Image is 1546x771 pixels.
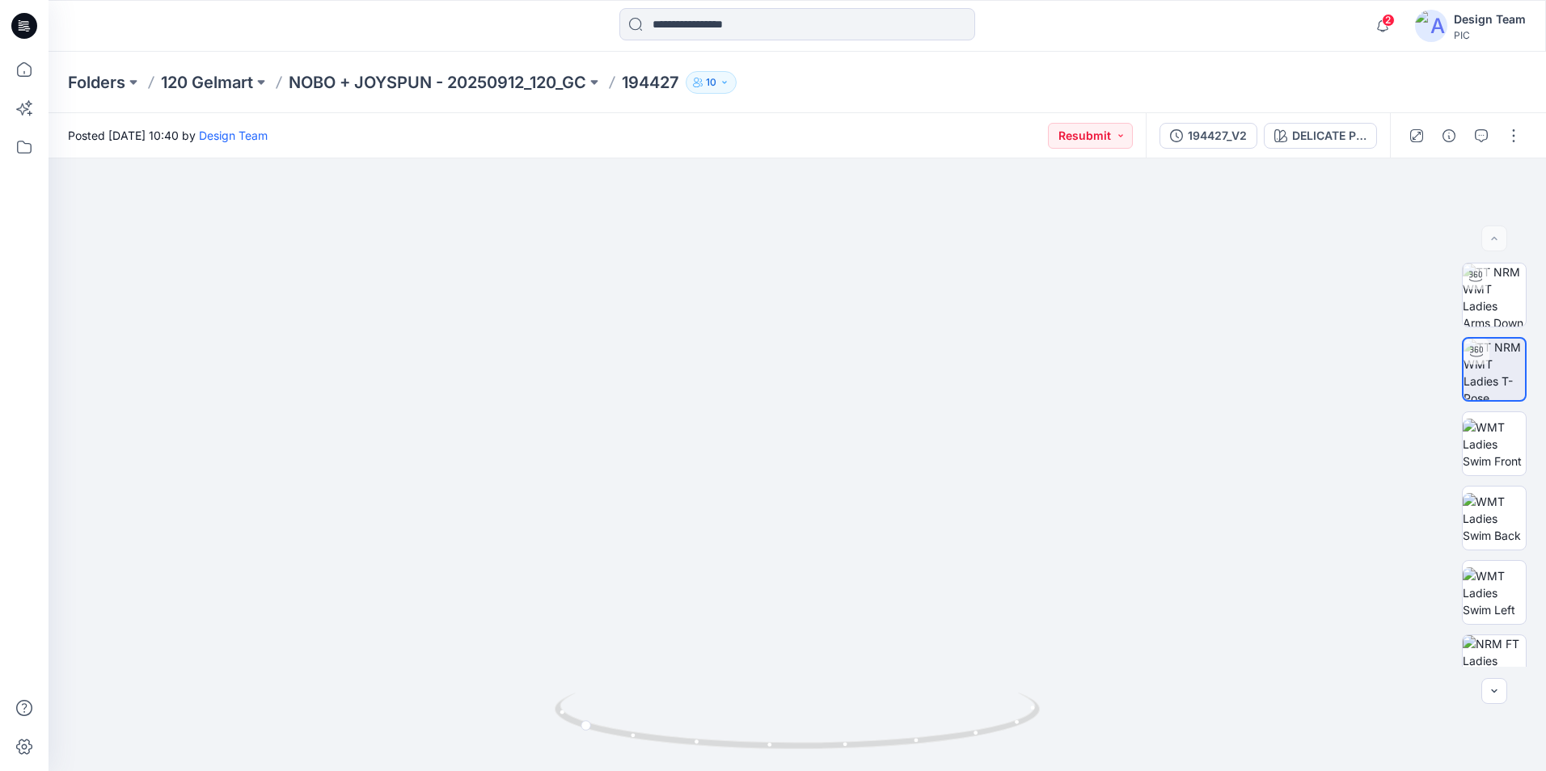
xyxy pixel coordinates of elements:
button: Details [1436,123,1462,149]
a: Folders [68,71,125,94]
img: NRM FT Ladies Swim Render [1463,635,1526,698]
span: Posted [DATE] 10:40 by [68,127,268,144]
a: 120 Gelmart [161,71,253,94]
div: Design Team [1454,10,1526,29]
div: 194427_V2 [1188,127,1247,145]
img: TT NRM WMT Ladies T-Pose [1464,339,1525,400]
button: 10 [686,71,737,94]
div: PIC [1454,29,1526,41]
img: WMT Ladies Swim Left [1463,567,1526,618]
button: 194427_V2 [1159,123,1257,149]
button: DELICATE PINK [1264,123,1377,149]
img: WMT Ladies Swim Back [1463,493,1526,544]
img: avatar [1415,10,1447,42]
img: WMT Ladies Swim Front [1463,419,1526,470]
img: TT NRM WMT Ladies Arms Down [1463,263,1526,327]
p: 194427 [622,71,679,94]
div: DELICATE PINK [1292,127,1366,145]
a: Design Team [199,128,268,142]
p: 10 [706,74,716,91]
a: NOBO + JOYSPUN - 20250912_120_GC [289,71,586,94]
span: 2 [1382,14,1395,27]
